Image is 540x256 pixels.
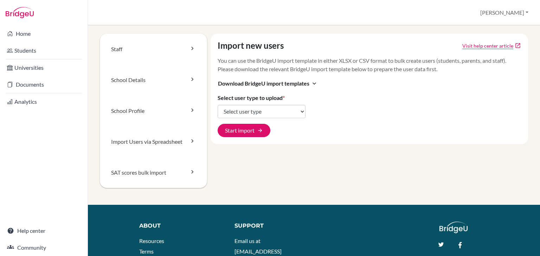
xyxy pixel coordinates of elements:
a: Import Users via Spreadsheet [100,126,207,157]
span: arrow_forward [257,128,263,133]
a: Help center [1,224,86,238]
a: Analytics [1,95,86,109]
a: Universities [1,61,86,75]
a: Community [1,241,86,255]
button: Start import [218,124,270,137]
button: [PERSON_NAME] [477,6,532,19]
div: About [139,222,219,230]
a: Staff [100,34,207,65]
a: Resources [139,237,164,244]
p: You can use the BridgeU import template in either XLSX or CSV format to bulk create users (studen... [218,56,521,73]
a: open_in_new [515,42,521,49]
i: expand_more [311,80,318,87]
img: Bridge-U [6,7,34,18]
img: logo_white@2x-f4f0deed5e89b7ecb1c2cc34c3e3d731f90f0f143d5ea2071677605dd97b5244.png [439,222,468,233]
a: Students [1,43,86,58]
a: Terms [139,248,154,255]
a: Click to open Tracking student registration article in a new tab [462,42,513,49]
a: Home [1,27,86,41]
a: School Details [100,65,207,95]
a: Documents [1,78,86,92]
div: Support [234,222,307,230]
a: SAT scores bulk import [100,157,207,188]
button: Download BridgeU import templatesexpand_more [218,79,318,88]
span: Download BridgeU import templates [218,79,309,88]
h4: Import new users [218,41,284,51]
label: Select user type to upload [218,94,285,102]
a: School Profile [100,95,207,126]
